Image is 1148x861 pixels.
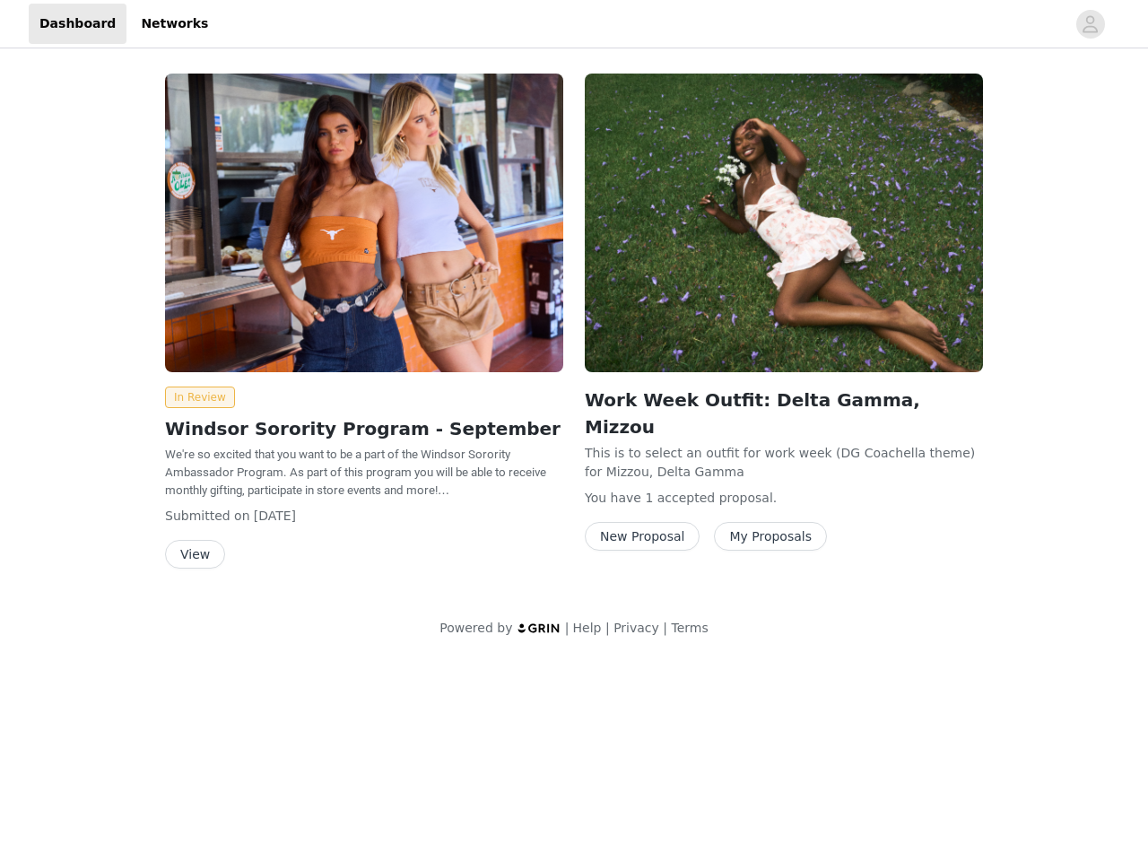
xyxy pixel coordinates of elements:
[165,448,546,497] span: We're so excited that you want to be a part of the Windsor Sorority Ambassador Program. As part o...
[714,522,827,551] button: My Proposals
[671,621,708,635] a: Terms
[439,621,512,635] span: Powered by
[517,622,561,634] img: logo
[130,4,219,44] a: Networks
[605,621,610,635] span: |
[165,548,225,561] a: View
[585,444,983,482] p: This is to select an outfit for work week (DG Coachella theme) for Mizzou, Delta Gamma
[165,415,563,442] h2: Windsor Sorority Program - September
[165,540,225,569] button: View
[165,74,563,372] img: Windsor
[254,509,296,523] span: [DATE]
[613,621,659,635] a: Privacy
[1082,10,1099,39] div: avatar
[565,621,570,635] span: |
[663,621,667,635] span: |
[585,489,983,508] p: You have 1 accepted proposal .
[585,74,983,372] img: Windsor
[165,387,235,408] span: In Review
[573,621,602,635] a: Help
[585,522,700,551] button: New Proposal
[165,509,250,523] span: Submitted on
[585,387,983,440] h2: Work Week Outfit: Delta Gamma, Mizzou
[29,4,126,44] a: Dashboard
